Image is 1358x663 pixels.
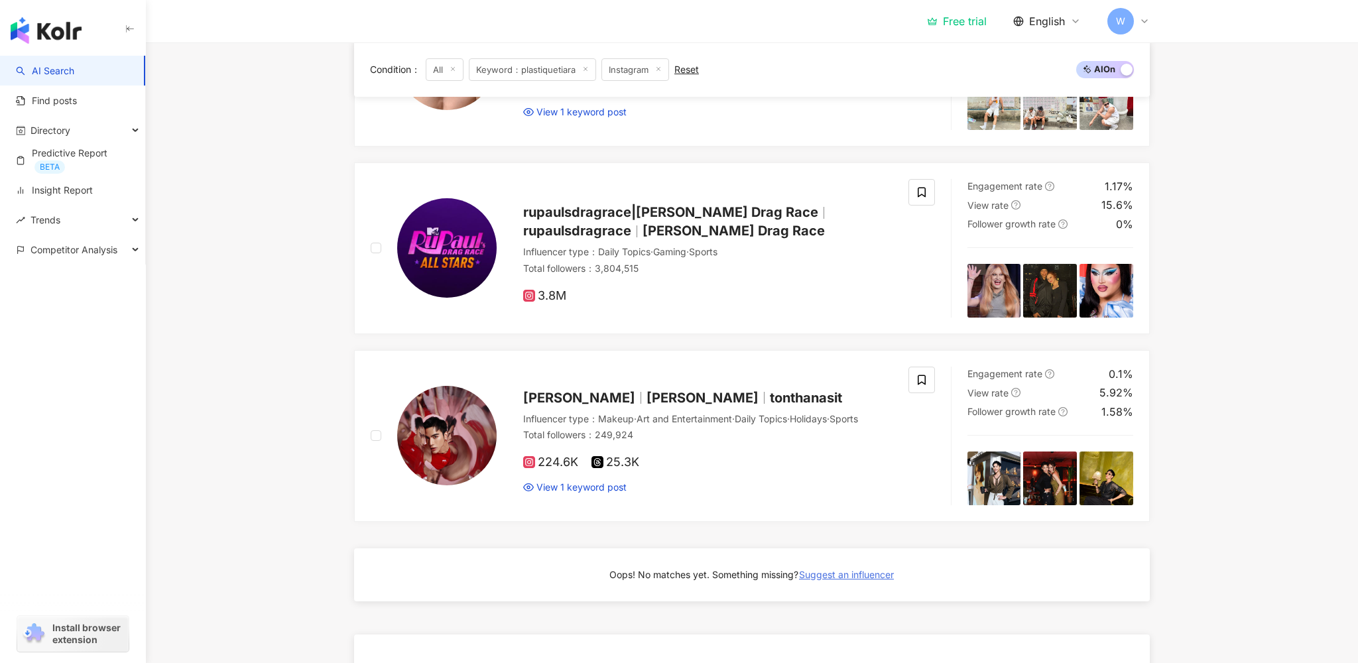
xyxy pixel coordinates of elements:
[16,64,74,78] a: searchAI Search
[52,622,125,646] span: Install browser extension
[426,58,463,81] span: All
[354,162,1150,334] a: KOL Avatarrupaulsdragrace|[PERSON_NAME] Drag Racerupaulsdragrace[PERSON_NAME] Drag RaceInfluencer...
[523,289,566,303] span: 3.8M
[370,64,420,75] span: Condition ：
[609,568,798,581] div: Oops! No matches yet. Something missing?
[830,413,858,424] span: Sports
[598,413,634,424] span: Makeup
[16,94,77,107] a: Find posts
[16,215,25,225] span: rise
[732,413,735,424] span: ·
[523,481,627,494] a: View 1 keyword post
[967,218,1056,229] span: Follower growth rate
[967,264,1021,318] img: post-image
[523,428,893,442] div: Total followers ： 249,924
[1023,76,1077,130] img: post-image
[827,413,830,424] span: ·
[967,200,1009,211] span: View rate
[11,17,82,44] img: logo
[523,105,627,119] a: View 1 keyword post
[790,413,827,424] span: Holidays
[634,413,637,424] span: ·
[523,412,893,426] div: Influencer type ：
[1011,200,1020,210] span: question-circle
[927,15,987,28] a: Free trial
[16,184,93,197] a: Insight Report
[1058,219,1068,229] span: question-circle
[967,406,1056,417] span: Follower growth rate
[653,246,686,257] span: Gaming
[1101,198,1133,212] div: 15.6%
[967,368,1042,379] span: Engagement rate
[1080,76,1133,130] img: post-image
[31,115,70,145] span: Directory
[798,564,895,585] button: Suggest an influencer
[31,205,60,235] span: Trends
[1116,217,1133,231] div: 0%
[967,76,1021,130] img: post-image
[1023,264,1077,318] img: post-image
[523,390,635,406] span: [PERSON_NAME]
[643,223,825,239] span: [PERSON_NAME] Drag Race
[967,180,1042,192] span: Engagement rate
[674,64,699,75] div: Reset
[16,147,135,174] a: Predictive ReportBETA
[1023,452,1077,505] img: post-image
[536,481,627,494] span: View 1 keyword post
[1105,179,1133,194] div: 1.17%
[1011,388,1020,397] span: question-circle
[523,245,893,259] div: Influencer type ：
[523,262,893,275] div: Total followers ： 3,804,515
[591,455,639,469] span: 25.3K
[1099,385,1133,400] div: 5.92%
[397,198,497,298] img: KOL Avatar
[17,616,129,652] a: chrome extensionInstall browser extension
[967,387,1009,398] span: View rate
[1058,407,1068,416] span: question-circle
[770,390,842,406] span: tonthanasit
[686,246,689,257] span: ·
[1029,14,1065,29] span: English
[650,246,653,257] span: ·
[598,246,650,257] span: Daily Topics
[1116,14,1125,29] span: W
[536,105,627,119] span: View 1 keyword post
[1080,264,1133,318] img: post-image
[735,413,787,424] span: Daily Topics
[967,452,1021,505] img: post-image
[523,223,631,239] span: rupaulsdragrace
[1101,404,1133,419] div: 1.58%
[787,413,790,424] span: ·
[354,350,1150,522] a: KOL Avatar[PERSON_NAME][PERSON_NAME]tonthanasitInfluencer type：Makeup·Art and Entertainment·Daily...
[1045,182,1054,191] span: question-circle
[523,204,818,220] span: rupaulsdragrace|[PERSON_NAME] Drag Race
[647,390,759,406] span: [PERSON_NAME]
[397,386,497,485] img: KOL Avatar
[21,623,46,644] img: chrome extension
[799,570,894,580] span: Suggest an influencer
[689,246,717,257] span: Sports
[1045,369,1054,379] span: question-circle
[31,235,117,265] span: Competitor Analysis
[601,58,669,81] span: Instagram
[523,455,578,469] span: 224.6K
[637,413,732,424] span: Art and Entertainment
[1109,367,1133,381] div: 0.1%
[469,58,596,81] span: Keyword：plastiquetiara
[1080,452,1133,505] img: post-image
